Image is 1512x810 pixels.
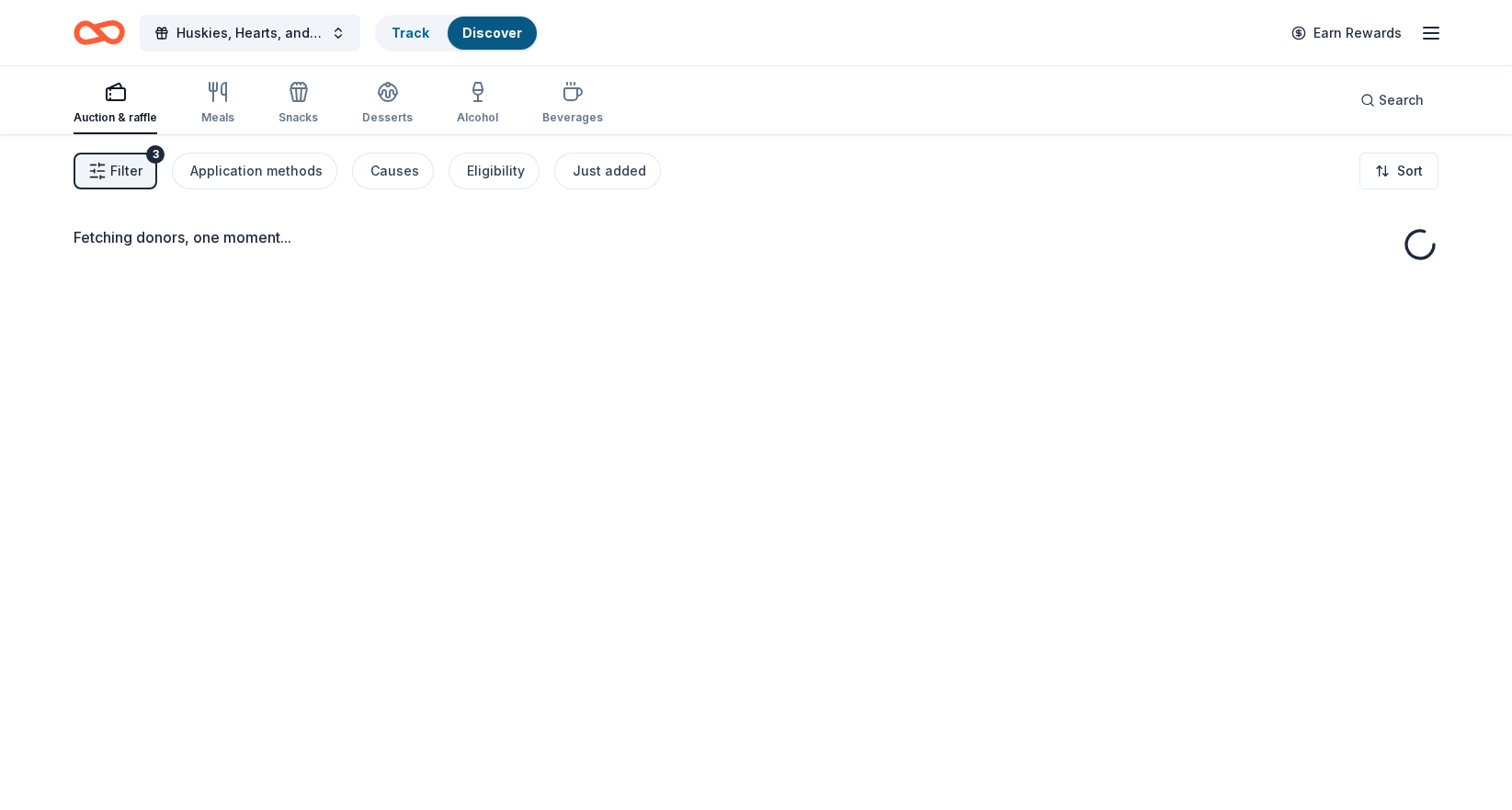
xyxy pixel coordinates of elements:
[146,145,165,164] div: 3
[449,153,540,189] button: Eligibility
[74,226,1438,248] div: Fetching donors, one moment...
[110,160,142,182] span: Filter
[74,74,157,134] button: Auction & raffle
[375,15,539,51] button: TrackDiscover
[362,74,413,134] button: Desserts
[172,153,337,189] button: Application methods
[1397,160,1423,182] span: Sort
[279,74,318,134] button: Snacks
[352,153,434,189] button: Causes
[554,153,661,189] button: Just added
[201,74,234,134] button: Meals
[201,110,234,125] div: Meals
[542,74,603,134] button: Beverages
[279,110,318,125] div: Snacks
[1346,82,1438,119] button: Search
[1280,17,1413,50] a: Earn Rewards
[190,160,323,182] div: Application methods
[573,160,646,182] div: Just added
[392,25,429,40] a: Track
[140,15,360,51] button: Huskies, Hearts, and High Stakes
[74,153,157,189] button: Filter3
[370,160,419,182] div: Causes
[462,25,522,40] a: Discover
[74,11,125,54] a: Home
[1359,153,1438,189] button: Sort
[1379,89,1424,111] span: Search
[176,22,324,44] span: Huskies, Hearts, and High Stakes
[457,74,498,134] button: Alcohol
[467,160,525,182] div: Eligibility
[542,110,603,125] div: Beverages
[74,110,157,125] div: Auction & raffle
[457,110,498,125] div: Alcohol
[362,110,413,125] div: Desserts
